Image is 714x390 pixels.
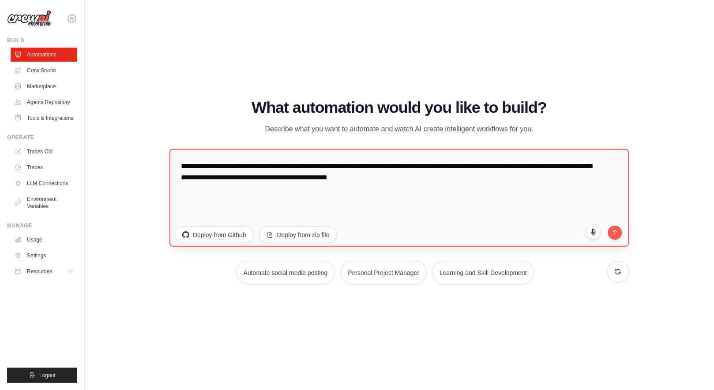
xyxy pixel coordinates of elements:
button: Automate social media posting [236,261,335,285]
a: Settings [11,249,77,263]
a: Crew Studio [11,63,77,78]
button: Logout [7,368,77,383]
iframe: Chat Widget [670,348,714,390]
p: Describe what you want to automate and watch AI create intelligent workflows for you. [251,123,548,135]
button: Deploy from zip file [259,227,337,243]
a: Tools & Integrations [11,111,77,125]
span: Resources [27,268,52,275]
img: Logo [7,10,51,27]
button: Learning and Skill Development [432,261,534,285]
div: Manage [7,222,77,229]
a: Agents Repository [11,95,77,109]
a: Traces Old [11,145,77,159]
button: Personal Project Manager [341,261,427,285]
span: Logout [39,372,56,379]
div: Chat-Widget [670,348,714,390]
button: Resources [11,264,77,279]
a: Automations [11,48,77,62]
button: Deploy from Github [175,227,254,243]
div: Operate [7,134,77,141]
a: Marketplace [11,79,77,93]
div: Build [7,37,77,44]
a: Environment Variables [11,192,77,213]
a: Usage [11,233,77,247]
a: Traces [11,160,77,175]
h1: What automation would you like to build? [169,99,629,116]
a: LLM Connections [11,176,77,190]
